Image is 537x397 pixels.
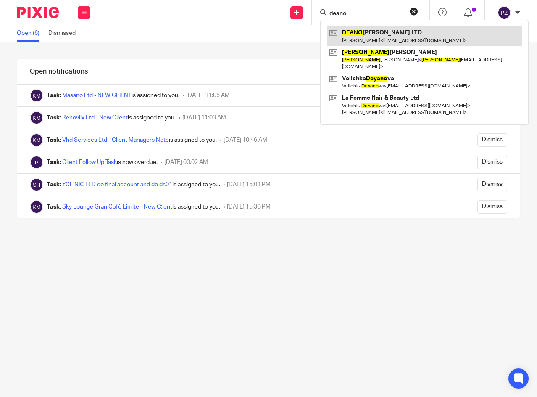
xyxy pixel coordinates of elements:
[477,156,507,169] input: Dismiss
[498,6,511,19] img: svg%3E
[62,137,169,143] a: Vhd Services Ltd - Client Managers Note
[30,200,43,214] img: Kaveh Mo
[62,204,172,210] a: Sky Lounge Gran Cofè Limite - New C;ient
[224,137,267,143] span: [DATE] 10:46 AM
[477,178,507,191] input: Dismiss
[17,7,59,18] img: Pixie
[30,178,43,191] img: Sam Haidary
[47,136,217,144] div: is assigned to you.
[477,200,507,214] input: Dismiss
[47,182,61,188] b: Task:
[47,158,158,167] div: is now overdue.
[329,10,404,18] input: Search
[62,159,117,165] a: Client Follow Up Task
[186,93,230,98] span: [DATE] 11:05 AM
[30,156,43,169] img: Pixie
[62,182,172,188] a: YCLINIC LTD do final account and do ds01
[47,204,61,210] b: Task:
[164,159,208,165] span: [DATE] 00:02 AM
[47,114,176,122] div: is assigned to you.
[47,203,220,211] div: is assigned to you.
[17,25,44,42] a: Open (6)
[410,7,418,16] button: Clear
[48,25,80,42] a: Dismissed
[30,67,88,76] h1: Open notifications
[30,133,43,147] img: Kaveh Mo
[47,180,220,189] div: is assigned to you.
[47,115,61,121] b: Task:
[227,182,271,188] span: [DATE] 15:03 PM
[47,159,61,165] b: Task:
[30,89,43,102] img: Kaveh Mo
[47,91,179,100] div: is assigned to you.
[62,115,128,121] a: Renoviix Ltd - New Client
[477,133,507,147] input: Dismiss
[227,204,271,210] span: [DATE] 15:36 PM
[47,93,61,98] b: Task:
[47,137,61,143] b: Task:
[62,93,132,98] a: Masano Ltd - NEW CLIENT
[30,111,43,124] img: Kaveh Mo
[182,115,226,121] span: [DATE] 11:03 AM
